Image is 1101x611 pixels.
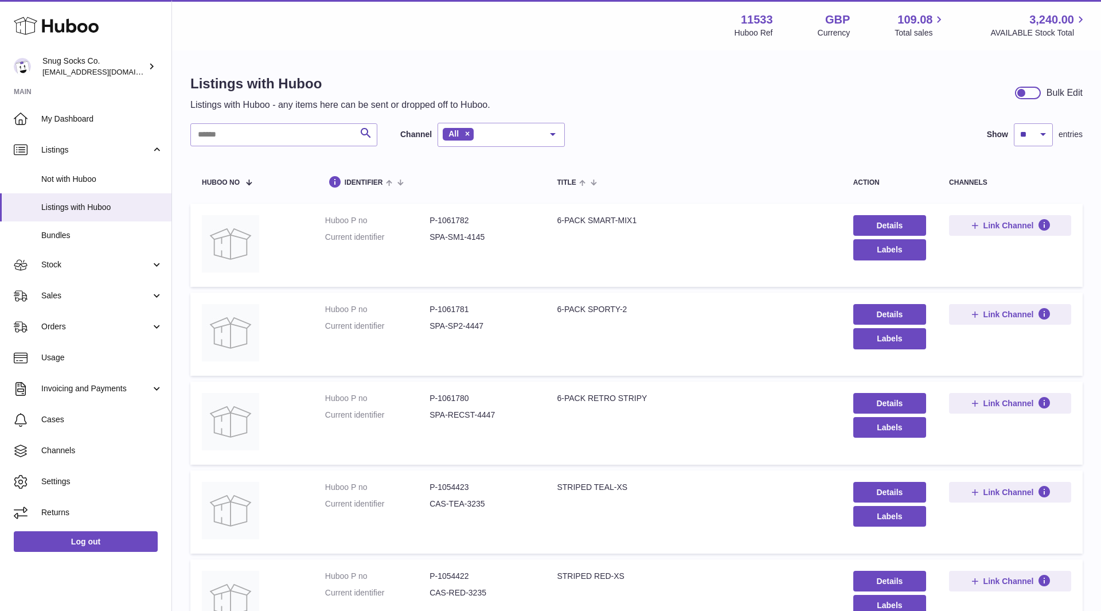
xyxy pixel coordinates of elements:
span: Link Channel [983,487,1034,497]
dt: Huboo P no [325,482,430,493]
label: Channel [400,129,432,140]
span: Listings [41,145,151,155]
button: Labels [853,506,926,527]
span: My Dashboard [41,114,163,124]
span: Huboo no [202,179,240,186]
span: Stock [41,259,151,270]
span: 3,240.00 [1029,12,1074,28]
img: 6-PACK SPORTY-2 [202,304,259,361]
dd: P-1061782 [430,215,534,226]
dt: Current identifier [325,321,430,332]
button: Link Channel [949,571,1071,591]
dd: P-1054423 [430,482,534,493]
h1: Listings with Huboo [190,75,490,93]
span: Link Channel [983,576,1034,586]
button: Link Channel [949,393,1071,414]
span: Returns [41,507,163,518]
div: channels [949,179,1071,186]
div: STRIPED TEAL-XS [557,482,830,493]
img: info@snugsocks.co.uk [14,58,31,75]
a: Details [853,304,926,325]
button: Labels [853,417,926,438]
dd: P-1061780 [430,393,534,404]
a: Details [853,215,926,236]
span: Orders [41,321,151,332]
span: Listings with Huboo [41,202,163,213]
div: Currency [818,28,850,38]
img: 6-PACK RETRO STRIPY [202,393,259,450]
span: AVAILABLE Stock Total [990,28,1087,38]
dd: SPA-SM1-4145 [430,232,534,243]
dd: SPA-RECST-4447 [430,410,534,421]
dd: SPA-SP2-4447 [430,321,534,332]
span: title [557,179,576,186]
strong: GBP [825,12,850,28]
label: Show [987,129,1008,140]
span: Channels [41,445,163,456]
div: action [853,179,926,186]
div: 6-PACK RETRO STRIPY [557,393,830,404]
span: Link Channel [983,309,1034,320]
div: 6-PACK SPORTY-2 [557,304,830,315]
a: Details [853,571,926,591]
span: Total sales [895,28,946,38]
span: Settings [41,476,163,487]
div: Huboo Ref [735,28,773,38]
dt: Huboo P no [325,571,430,582]
button: Link Channel [949,482,1071,503]
span: Link Channel [983,220,1034,231]
span: Cases [41,414,163,425]
span: Not with Huboo [41,174,163,185]
span: All [448,129,459,138]
img: STRIPED TEAL-XS [202,482,259,539]
div: 6-PACK SMART-MIX1 [557,215,830,226]
dd: P-1061781 [430,304,534,315]
dt: Huboo P no [325,304,430,315]
dt: Current identifier [325,587,430,598]
dt: Current identifier [325,499,430,509]
strong: 11533 [741,12,773,28]
button: Link Channel [949,304,1071,325]
div: Bulk Edit [1047,87,1083,99]
button: Link Channel [949,215,1071,236]
span: Bundles [41,230,163,241]
dd: CAS-TEA-3235 [430,499,534,509]
p: Listings with Huboo - any items here can be sent or dropped off to Huboo. [190,99,490,111]
a: 109.08 Total sales [895,12,946,38]
span: [EMAIL_ADDRESS][DOMAIN_NAME] [42,67,169,76]
dd: P-1054422 [430,571,534,582]
span: identifier [345,179,383,186]
span: entries [1059,129,1083,140]
button: Labels [853,239,926,260]
span: Link Channel [983,398,1034,408]
dt: Current identifier [325,232,430,243]
a: Log out [14,531,158,552]
div: STRIPED RED-XS [557,571,830,582]
dt: Current identifier [325,410,430,421]
a: 3,240.00 AVAILABLE Stock Total [990,12,1087,38]
a: Details [853,482,926,503]
dt: Huboo P no [325,393,430,404]
span: Usage [41,352,163,363]
a: Details [853,393,926,414]
span: Invoicing and Payments [41,383,151,394]
dt: Huboo P no [325,215,430,226]
button: Labels [853,328,926,349]
div: Snug Socks Co. [42,56,146,77]
span: Sales [41,290,151,301]
img: 6-PACK SMART-MIX1 [202,215,259,273]
span: 109.08 [897,12,932,28]
dd: CAS-RED-3235 [430,587,534,598]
